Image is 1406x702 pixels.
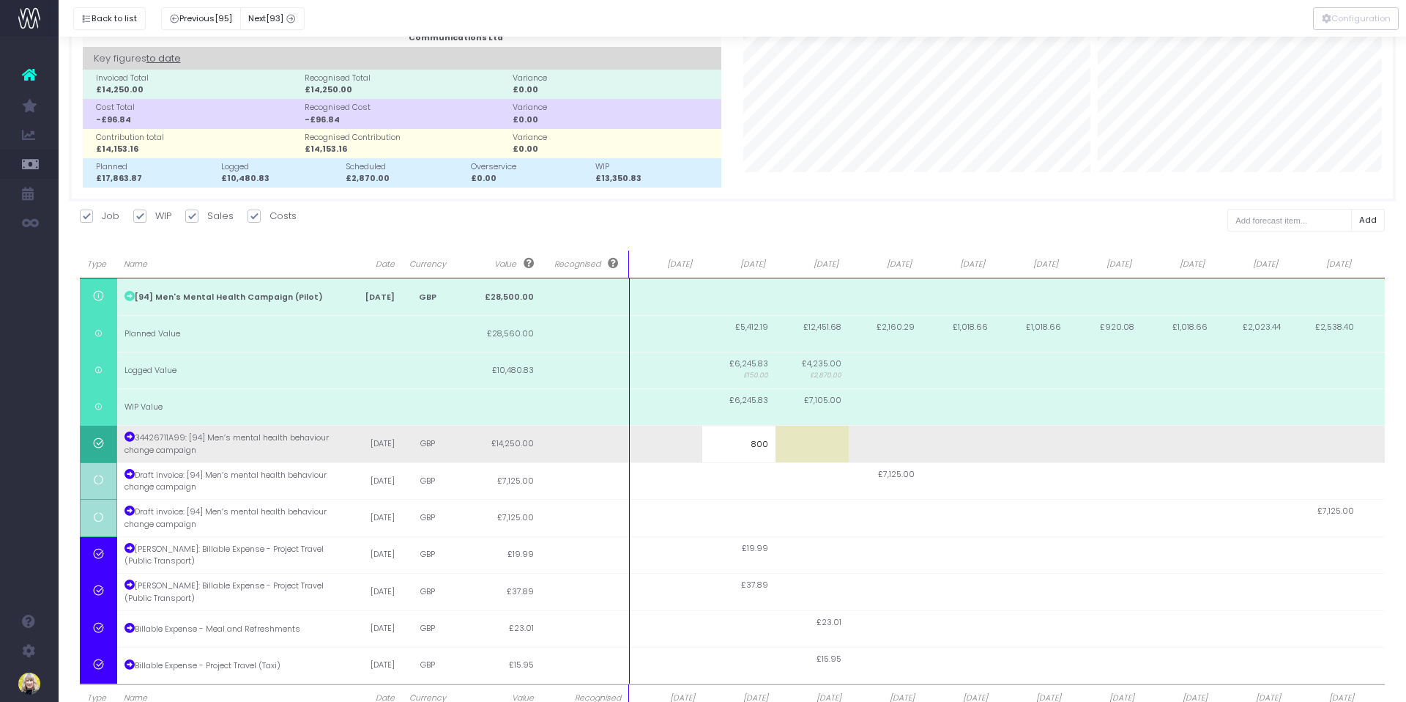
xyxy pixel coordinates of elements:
[266,12,283,25] span: [93]
[116,426,336,462] td: 34426711A99: [94] Men’s mental health behaviour change campaign
[710,371,768,381] span: £150.00
[402,426,453,462] td: GBP
[336,647,402,684] td: [DATE]
[1351,209,1385,232] button: Add
[402,500,453,536] td: GBP
[116,279,336,316] td: [94] Men's Mental Health Campaign (Pilot)
[87,259,106,270] span: Type
[1076,259,1131,270] span: [DATE]
[453,316,541,352] td: £28,560.00
[96,73,298,84] div: Invoiced Total
[1222,259,1278,270] span: [DATE]
[116,500,336,536] td: Draft invoice: [94] Men’s mental health behaviour change campaign
[513,102,715,114] div: Variance
[513,114,715,126] div: £0.00
[116,647,336,684] td: Billable Expense - Project Travel (Taxi)
[124,259,326,270] span: Name
[464,258,534,270] span: Value
[116,389,336,426] td: WIP Value
[1068,316,1142,352] td: £920.08
[878,469,915,481] span: £7,125.00
[453,574,541,610] td: £37.89
[336,462,402,499] td: [DATE]
[96,173,215,185] div: £17,863.87
[346,173,465,185] div: £2,870.00
[116,316,336,352] td: Planned Value
[742,543,768,555] span: £19.99
[741,580,768,591] span: £37.89
[453,426,541,462] td: £14,250.00
[96,144,298,155] div: £14,153.16
[1288,316,1361,352] td: £2,538.40
[240,7,305,30] button: Next[93]
[336,610,402,647] td: [DATE]
[817,617,841,629] span: £23.01
[922,316,995,352] td: £1,018.66
[305,73,507,84] div: Recognised Total
[346,161,465,173] div: Scheduled
[305,114,507,126] div: -£96.84
[1295,259,1351,270] span: [DATE]
[402,536,453,573] td: GBP
[775,352,849,389] td: £4,235.00
[595,161,715,173] div: WIP
[80,209,119,223] label: Job
[995,316,1068,352] td: £1,018.66
[336,500,402,536] td: [DATE]
[1317,506,1354,517] span: £7,125.00
[636,259,692,270] span: [DATE]
[305,84,507,96] div: £14,250.00
[783,371,841,381] span: £2,870.00
[702,352,775,389] td: £6,245.83
[1313,7,1399,30] button: Configuration
[1227,209,1352,232] input: Add forecast item...
[513,73,715,84] div: Variance
[513,144,715,155] div: £0.00
[336,536,402,573] td: [DATE]
[453,279,541,316] td: £28,500.00
[336,279,402,316] td: [DATE]
[513,84,715,96] div: £0.00
[215,12,232,25] span: [95]
[702,316,775,352] td: £5,412.19
[402,279,453,316] td: GBP
[96,132,298,144] div: Contribution total
[1313,7,1399,30] div: Vertical button group
[336,426,402,462] td: [DATE]
[402,462,453,499] td: GBP
[453,610,541,647] td: £23.01
[116,610,336,647] td: Billable Expense - Meal and Refreshments
[96,84,298,96] div: £14,250.00
[305,144,507,155] div: £14,153.16
[1142,316,1215,352] td: £1,018.66
[1003,259,1058,270] span: [DATE]
[453,536,541,573] td: £19.99
[305,102,507,114] div: Recognised Cost
[336,574,402,610] td: [DATE]
[595,173,715,185] div: £13,350.83
[94,47,181,70] span: Key figures
[96,161,215,173] div: Planned
[18,673,40,695] img: images/default_profile_image.png
[453,500,541,536] td: £7,125.00
[453,352,541,389] td: £10,480.83
[248,209,297,223] label: Costs
[710,259,765,270] span: [DATE]
[453,647,541,684] td: £15.95
[96,114,298,126] div: -£96.84
[929,259,985,270] span: [DATE]
[775,316,849,352] td: £12,451.68
[116,352,336,389] td: Logged Value
[513,132,715,144] div: Variance
[116,462,336,499] td: Draft invoice: [94] Men’s mental health behaviour change campaign
[221,161,341,173] div: Logged
[402,610,453,647] td: GBP
[702,389,775,426] td: £6,245.83
[471,173,590,185] div: £0.00
[817,654,841,665] span: £15.95
[849,316,922,352] td: £2,160.29
[402,574,453,610] td: GBP
[146,49,181,68] span: to date
[305,132,507,144] div: Recognised Contribution
[1149,259,1205,270] span: [DATE]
